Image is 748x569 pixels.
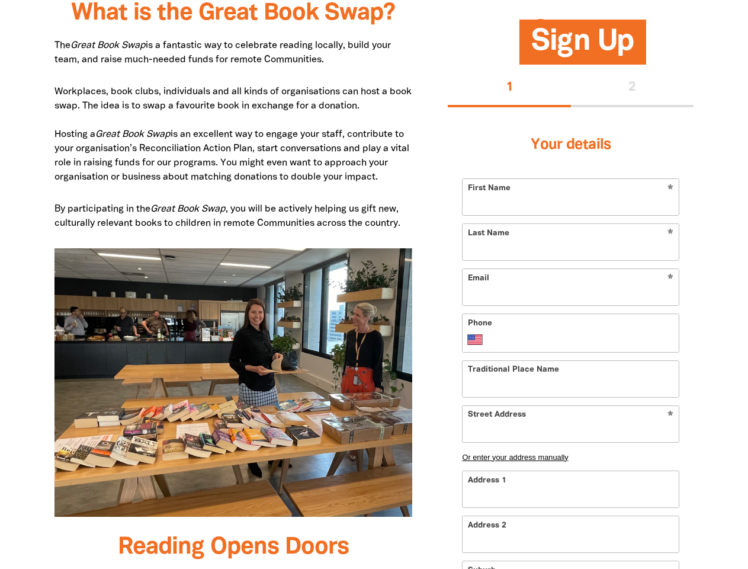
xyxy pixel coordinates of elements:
h3: Your details [462,122,679,169]
p: The is a fantastic way to celebrate reading locally, build your team, and raise much-needed funds... [54,39,413,67]
span: Sign Up [531,28,634,65]
em: Great Book Swap [150,205,226,213]
p: By participating in the , you will be actively helping us gift new, culturally relevant books to ... [54,202,413,231]
span: Reading Opens Doors [118,536,349,558]
p: Workplaces, book clubs, individuals and all kinds of organisations can host a book swap. The idea... [54,85,413,184]
button: Or enter your address manually [462,452,679,461]
em: Great Book Swap [70,41,146,50]
button: Stage 1 [448,69,571,107]
em: Great Book Swap [95,130,171,139]
span: What is the Great Book Swap? [71,2,395,24]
